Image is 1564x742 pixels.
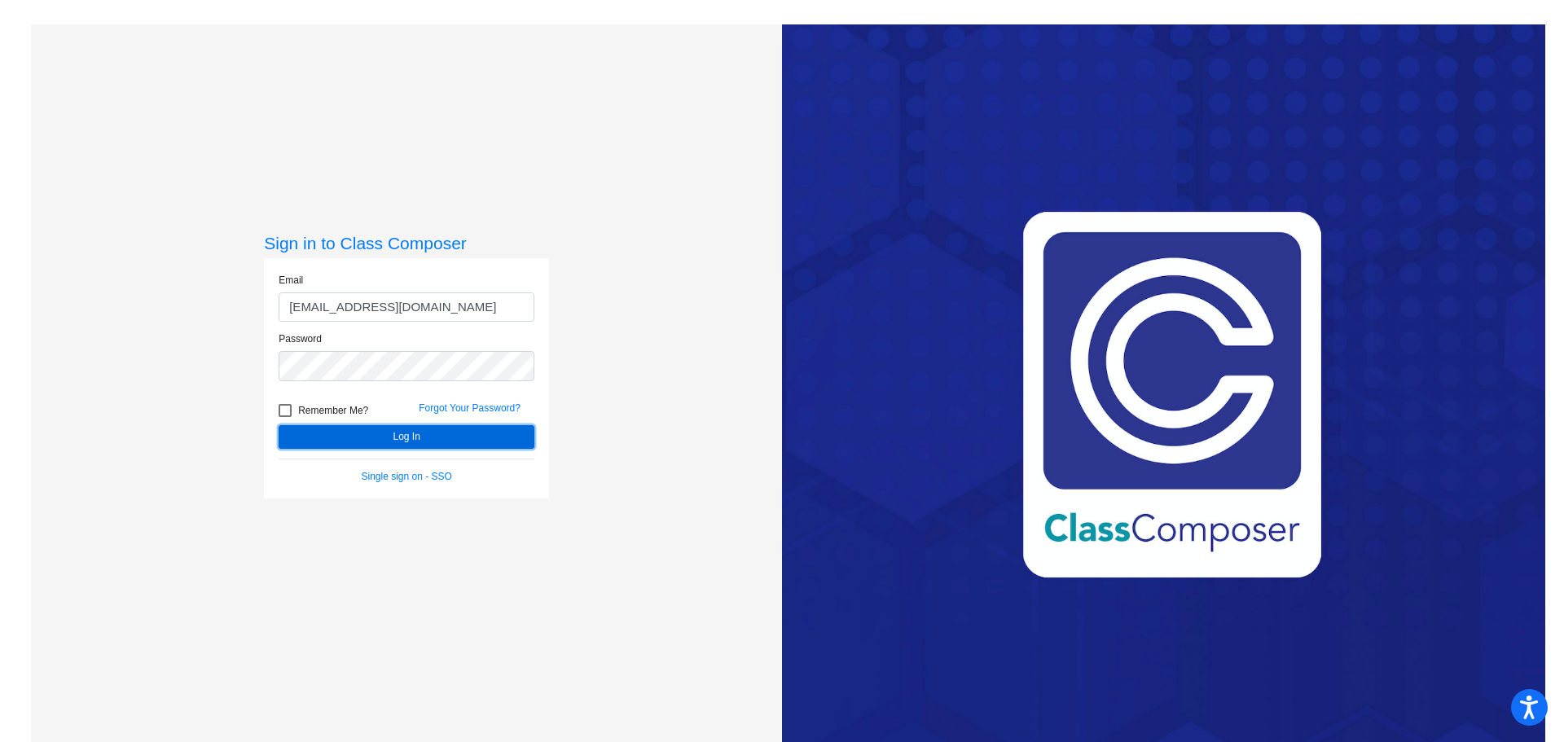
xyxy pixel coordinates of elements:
[419,402,521,414] a: Forgot Your Password?
[279,331,322,346] label: Password
[279,273,303,288] label: Email
[298,401,368,420] span: Remember Me?
[362,471,452,482] a: Single sign on - SSO
[279,425,534,449] button: Log In
[264,233,549,253] h3: Sign in to Class Composer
